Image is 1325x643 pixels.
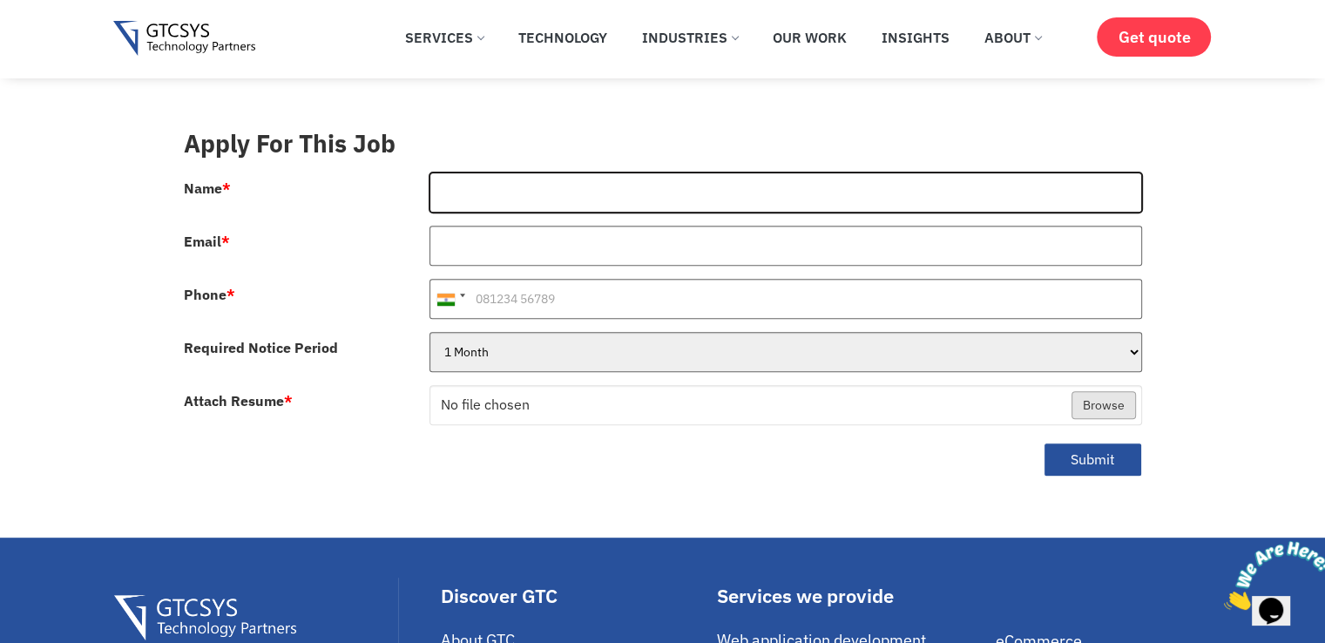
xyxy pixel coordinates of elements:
div: Services we provide [717,586,987,606]
iframe: chat widget [1217,534,1325,617]
label: Required Notice Period [184,341,338,355]
div: Discover GTC [441,586,708,606]
img: Gtcsys Footer Logo [114,595,296,641]
label: Phone [184,288,235,301]
span: Get quote [1118,28,1190,46]
a: Industries [629,18,751,57]
img: Chat attention grabber [7,7,115,76]
label: Attach Resume [184,394,293,408]
a: About [971,18,1054,57]
button: Submit [1044,443,1142,477]
input: 081234 56789 [429,279,1142,319]
a: Insights [869,18,963,57]
label: Email [184,234,230,248]
label: Name [184,181,231,195]
img: Gtcsys logo [113,21,255,57]
div: India (भारत): +91 [430,280,470,318]
a: Our Work [760,18,860,57]
a: Get quote [1097,17,1211,57]
h3: Apply For This Job [184,129,1142,159]
a: Technology [505,18,620,57]
a: Services [392,18,497,57]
